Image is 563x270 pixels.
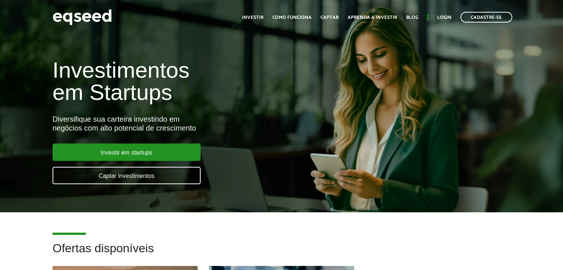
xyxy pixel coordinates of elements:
[53,115,323,132] div: Diversifique sua carteira investindo em negócios com alto potencial de crescimento
[348,15,397,20] a: Aprenda a investir
[321,15,339,20] a: Captar
[53,242,511,266] h2: Ofertas disponíveis
[53,167,201,184] a: Captar investimentos
[406,15,418,20] a: Blog
[272,15,312,20] a: Como funciona
[460,12,512,23] a: Cadastre-se
[242,15,264,20] a: Investir
[53,59,323,104] h1: Investimentos em Startups
[53,7,112,27] img: EqSeed
[53,144,201,161] a: Investir em startups
[437,15,452,20] a: Login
